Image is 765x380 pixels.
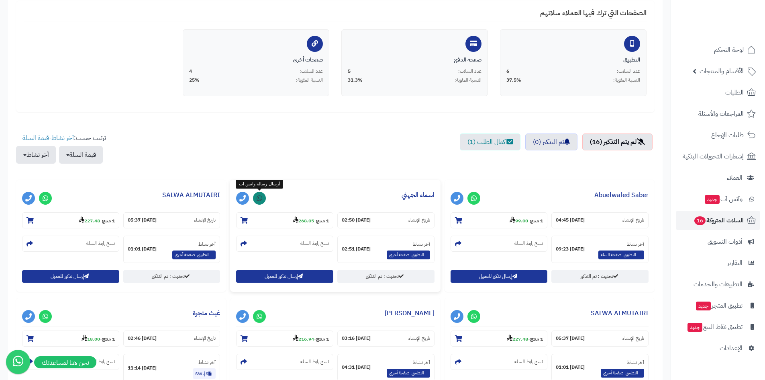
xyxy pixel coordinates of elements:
[720,343,743,354] span: الإعدادات
[506,68,509,75] span: 6
[510,216,543,224] small: -
[348,56,481,64] div: صفحة الدفع
[128,335,157,342] strong: [DATE] 02:46
[189,56,323,64] div: صفحات أخرى
[86,240,115,247] small: نسخ رابط السلة
[700,66,744,77] span: الأقسام والمنتجات
[601,369,644,378] span: التطبيق: صفحة أخرى
[556,246,585,253] strong: [DATE] 09:23
[22,133,49,143] a: قيمة السلة
[695,300,743,311] span: تطبيق المتجر
[86,358,115,365] small: نسخ رابط السلة
[506,56,640,64] div: التطبيق
[348,77,363,84] span: 31.3%
[613,77,640,84] span: النسبة المئوية:
[582,134,653,150] a: لم يتم التذكير (16)
[300,358,329,365] small: نسخ رابط السلة
[189,68,192,75] span: 4
[705,195,720,204] span: جديد
[676,147,760,166] a: إشعارات التحويلات البنكية
[387,251,430,259] span: التطبيق: صفحة أخرى
[293,217,314,224] strong: 268.05
[413,240,430,248] small: آخر نشاط
[591,308,649,318] a: SALWA ALMUTAIRI
[687,321,743,333] span: تطبيق نقاط البيع
[510,217,528,224] strong: 99.00
[342,217,371,224] strong: [DATE] 02:50
[455,77,481,84] span: النسبة المئوية:
[514,240,543,247] small: نسخ رابط السلة
[300,68,323,75] span: عدد السلات:
[556,335,585,342] strong: [DATE] 05:37
[236,180,283,189] div: أرسال رسالة واتس اب
[627,359,644,366] small: آخر نشاط
[676,253,760,273] a: التقارير
[293,216,329,224] small: -
[293,335,314,343] strong: 216.94
[698,108,744,119] span: المراجعات والأسئلة
[676,317,760,337] a: تطبيق نقاط البيعجديد
[627,240,644,248] small: آخر نشاط
[316,335,329,343] strong: 1 منتج
[530,217,543,224] strong: 1 منتج
[402,190,435,200] a: اسماء الجهني
[676,104,760,123] a: المراجعات والأسئلة
[79,217,100,224] strong: 227.48
[79,216,115,224] small: -
[594,190,649,200] a: Abuelwaled Saber
[82,335,100,343] strong: 18.00
[451,236,548,252] section: نسخ رابط السلة
[59,146,103,164] button: قيمة السلة
[708,236,743,247] span: أدوات التسويق
[676,83,760,102] a: الطلبات
[300,240,329,247] small: نسخ رابط السلة
[725,87,744,98] span: الطلبات
[128,217,157,224] strong: [DATE] 05:37
[172,251,216,259] span: التطبيق: صفحة أخرى
[451,270,548,283] button: إرسال تذكير للعميل
[16,134,106,164] ul: ترتيب حسب: -
[236,331,333,347] section: 1 منتج-216.94
[408,217,430,224] small: تاريخ الإنشاء
[194,335,216,342] small: تاريخ الإنشاء
[24,9,647,21] h4: الصفحات التي ترك فيها العملاء سلاتهم
[530,335,543,343] strong: 1 منتج
[293,335,329,343] small: -
[507,335,543,343] small: -
[676,40,760,60] a: لوحة التحكم
[162,190,220,200] a: SALWA ALMUTAIRI
[22,212,119,228] section: 1 منتج-227.48
[676,168,760,187] a: العملاء
[676,125,760,145] a: طلبات الإرجاع
[617,68,640,75] span: عدد السلات:
[408,335,430,342] small: تاريخ الإنشاء
[22,354,119,370] section: نسخ رابط السلة
[387,369,430,378] span: التطبيق: صفحة أخرى
[128,246,157,253] strong: [DATE] 01:01
[694,215,744,226] span: السلات المتروكة
[694,216,706,225] span: 16
[342,246,371,253] strong: [DATE] 02:51
[413,359,430,366] small: آخر نشاط
[622,335,644,342] small: تاريخ الإنشاء
[348,68,351,75] span: 5
[676,339,760,358] a: الإعدادات
[189,77,200,84] span: 25%
[598,251,644,259] span: التطبيق: صفحة السلة
[451,212,548,228] section: 1 منتج-99.00
[236,212,333,228] section: 1 منتج-268.05
[727,257,743,269] span: التقارير
[711,129,744,141] span: طلبات الإرجاع
[676,211,760,230] a: السلات المتروكة16
[460,134,520,150] a: اكمال الطلب (1)
[385,308,435,318] a: [PERSON_NAME]
[316,217,329,224] strong: 1 منتج
[193,308,220,318] a: غيث متجرة
[82,335,115,343] small: -
[694,279,743,290] span: التطبيقات والخدمات
[676,232,760,251] a: أدوات التسويق
[687,323,702,332] span: جديد
[102,217,115,224] strong: 1 منتج
[193,368,216,379] a: sw.js
[622,217,644,224] small: تاريخ الإنشاء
